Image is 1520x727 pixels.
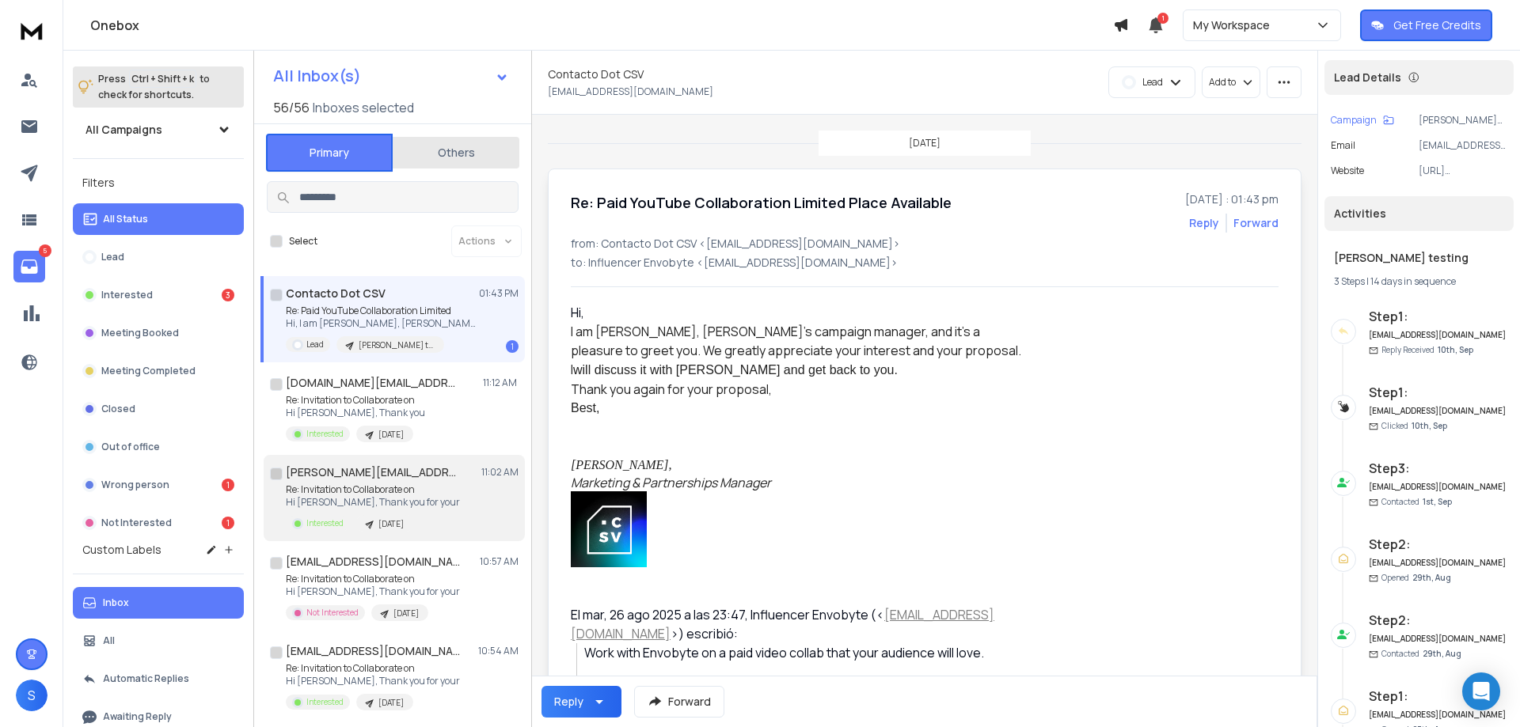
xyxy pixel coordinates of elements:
[1233,215,1279,231] div: Forward
[222,517,234,529] div: 1
[548,66,644,82] h1: Contacto Dot CSV
[73,507,244,539] button: Not Interested1
[90,16,1113,35] h1: Onebox
[1412,572,1451,583] span: 29th, Aug
[222,289,234,301] div: 3
[483,377,519,389] p: 11:12 AM
[13,251,45,282] a: 5
[1393,17,1481,33] p: Get Free Credits
[1189,215,1219,231] button: Reply
[554,694,583,710] div: Reply
[286,305,476,317] p: Re: Paid YouTube Collaboration Limited
[16,16,47,45] img: logo
[286,394,425,407] p: Re: Invitation to Collaborate on
[1369,459,1507,478] h6: Step 3 :
[306,339,324,350] p: Lead
[571,322,1033,380] p: I am [PERSON_NAME], [PERSON_NAME]'s campaign manager, and it's a pleasure to greet you. We greatl...
[73,431,244,463] button: Out of office
[393,608,419,619] p: [DATE]
[73,469,244,501] button: Wrong person1
[571,606,994,642] a: [EMAIL_ADDRESS][DOMAIN_NAME]
[73,393,244,425] button: Closed
[101,251,124,263] p: Lead
[1381,496,1452,508] p: Contacted
[73,355,244,387] button: Meeting Completed
[1369,383,1507,402] h6: Step 1 :
[1419,139,1507,152] p: [EMAIL_ADDRESS][DOMAIN_NAME]
[1423,648,1461,659] span: 29th, Aug
[103,710,172,723] p: Awaiting Reply
[73,317,244,349] button: Meeting Booked
[266,134,393,172] button: Primary
[73,279,244,311] button: Interested3
[101,289,153,301] p: Interested
[1334,250,1504,266] h1: [PERSON_NAME] testing
[1369,405,1507,417] h6: [EMAIL_ADDRESS][DOMAIN_NAME]
[541,686,621,718] button: Reply
[129,70,196,88] span: Ctrl + Shift + k
[571,491,647,567] img: AIorK4ydRLdEnkdAzC4YiX7JiZwoSj5kKwrGnDU0HLNzxBGz0j5l_O1lGmRbfxgKsPtYt4dGg6iiTyhNHXMz
[571,380,1033,399] p: Thank you again for your proposal,
[73,625,244,657] button: All
[359,339,435,351] p: [PERSON_NAME] testing
[103,596,129,609] p: Inbox
[73,241,244,273] button: Lead
[571,191,952,214] h1: Re: Paid YouTube Collaboration Limited Place Available
[101,365,196,377] p: Meeting Completed
[286,585,460,598] p: Hi [PERSON_NAME], Thank you for your
[286,286,386,301] h1: Contacto Dot CSV
[1369,307,1507,326] h6: Step 1 :
[73,203,244,235] button: All Status
[506,340,519,353] div: 1
[260,60,522,92] button: All Inbox(s)
[82,542,161,558] h3: Custom Labels
[273,98,310,117] span: 56 / 56
[1381,648,1461,660] p: Contacted
[1462,672,1500,710] div: Open Intercom Messenger
[481,466,519,479] p: 11:02 AM
[378,697,404,709] p: [DATE]
[571,605,1033,643] div: El mar, 26 ago 2025 a las 23:47, Influencer Envobyte (< >) escribió:
[1331,114,1377,127] p: Campaign
[1334,275,1365,288] span: 3 Steps
[480,555,519,568] p: 10:57 AM
[73,587,244,619] button: Inbox
[1331,139,1355,152] p: Email
[286,573,460,585] p: Re: Invitation to Collaborate on
[378,429,404,441] p: [DATE]
[1360,9,1492,41] button: Get Free Credits
[1334,275,1504,288] div: |
[1369,687,1507,706] h6: Step 1 :
[1209,76,1236,89] p: Add to
[548,85,713,98] p: [EMAIL_ADDRESS][DOMAIN_NAME]
[573,363,898,377] span: will discuss it with [PERSON_NAME] and get back to you.
[1334,70,1401,85] p: Lead Details
[286,662,460,675] p: Re: Invitation to Collaborate on
[1369,611,1507,630] h6: Step 2 :
[571,458,672,471] i: [PERSON_NAME],
[478,645,519,657] p: 10:54 AM
[1381,344,1473,356] p: Reply Received
[1193,17,1276,33] p: My Workspace
[39,244,51,257] p: 5
[1370,275,1456,288] span: 14 days in sequence
[1185,191,1279,207] p: [DATE] : 01:43 pm
[73,172,244,194] h3: Filters
[1331,165,1364,177] p: website
[479,287,519,300] p: 01:43 PM
[634,686,724,718] button: Forward
[101,479,169,491] p: Wrong person
[286,375,460,391] h1: [DOMAIN_NAME][EMAIL_ADDRESS][DOMAIN_NAME]
[571,236,1279,252] p: from: Contacto Dot CSV <[EMAIL_ADDRESS][DOMAIN_NAME]>
[393,135,519,170] button: Others
[909,137,940,150] p: [DATE]
[16,680,47,711] button: S
[286,464,460,480] h1: [PERSON_NAME][EMAIL_ADDRESS][DOMAIN_NAME]
[1369,329,1507,341] h6: [EMAIL_ADDRESS][DOMAIN_NAME]
[1369,535,1507,554] h6: Step 2 :
[584,643,1033,662] div: Work with Envobyte on a paid video collab that your audience will love.
[73,114,244,146] button: All Campaigns
[103,672,189,685] p: Automatic Replies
